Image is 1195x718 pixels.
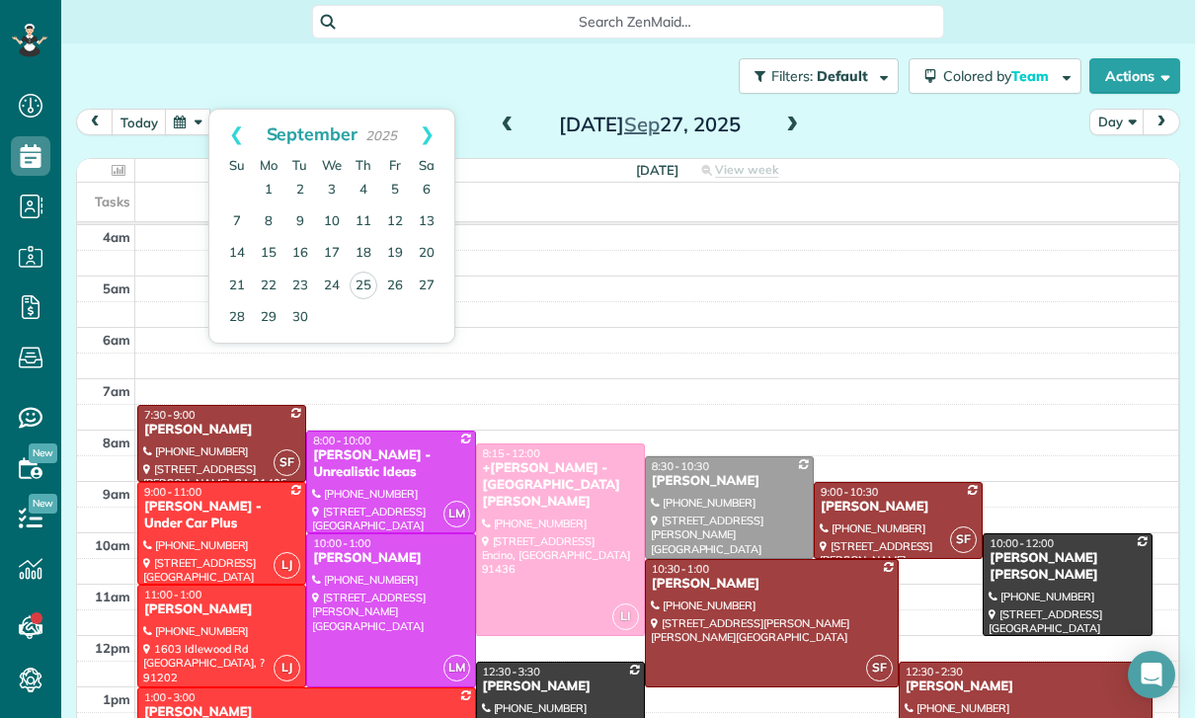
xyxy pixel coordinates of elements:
[348,206,379,238] a: 11
[274,655,300,681] span: LJ
[411,271,442,302] a: 27
[103,383,130,399] span: 7am
[112,109,167,135] button: today
[29,494,57,514] span: New
[624,112,660,136] span: Sep
[906,665,963,678] span: 12:30 - 2:30
[144,588,201,601] span: 11:00 - 1:00
[103,691,130,707] span: 1pm
[1011,67,1052,85] span: Team
[253,238,284,270] a: 15
[612,603,639,630] span: LI
[379,238,411,270] a: 19
[144,408,196,422] span: 7:30 - 9:00
[651,473,808,490] div: [PERSON_NAME]
[229,157,245,173] span: Sunday
[411,206,442,238] a: 13
[267,122,358,144] span: September
[348,175,379,206] a: 4
[29,443,57,463] span: New
[739,58,899,94] button: Filters: Default
[652,562,709,576] span: 10:30 - 1:00
[443,655,470,681] span: LM
[350,272,377,299] a: 25
[729,58,899,94] a: Filters: Default
[419,157,435,173] span: Saturday
[411,238,442,270] a: 20
[365,127,397,143] span: 2025
[103,332,130,348] span: 6am
[143,499,300,532] div: [PERSON_NAME] - Under Car Plus
[143,601,300,618] div: [PERSON_NAME]
[943,67,1056,85] span: Colored by
[400,110,454,159] a: Next
[348,238,379,270] a: 18
[253,271,284,302] a: 22
[284,302,316,334] a: 30
[1128,651,1175,698] div: Open Intercom Messenger
[526,114,773,135] h2: [DATE] 27, 2025
[221,302,253,334] a: 28
[379,206,411,238] a: 12
[1143,109,1180,135] button: next
[379,271,411,302] a: 26
[483,665,540,678] span: 12:30 - 3:30
[483,446,540,460] span: 8:15 - 12:00
[284,238,316,270] a: 16
[482,460,639,511] div: +[PERSON_NAME] - [GEOGRAPHIC_DATA][PERSON_NAME]
[820,499,977,516] div: [PERSON_NAME]
[253,302,284,334] a: 29
[312,447,469,481] div: [PERSON_NAME] - Unrealistic Ideas
[143,422,300,439] div: [PERSON_NAME]
[651,576,893,593] div: [PERSON_NAME]
[771,67,813,85] span: Filters:
[990,536,1054,550] span: 10:00 - 12:00
[652,459,709,473] span: 8:30 - 10:30
[95,194,130,209] span: Tasks
[209,110,264,159] a: Prev
[866,655,893,681] span: SF
[274,449,300,476] span: SF
[284,206,316,238] a: 9
[253,175,284,206] a: 1
[411,175,442,206] a: 6
[316,175,348,206] a: 3
[482,678,639,695] div: [PERSON_NAME]
[989,550,1146,584] div: [PERSON_NAME] [PERSON_NAME]
[103,486,130,502] span: 9am
[144,690,196,704] span: 1:00 - 3:00
[103,229,130,245] span: 4am
[103,435,130,450] span: 8am
[95,640,130,656] span: 12pm
[316,206,348,238] a: 10
[221,238,253,270] a: 14
[95,589,130,604] span: 11am
[221,271,253,302] a: 21
[76,109,114,135] button: prev
[905,678,1147,695] div: [PERSON_NAME]
[821,485,878,499] span: 9:00 - 10:30
[715,162,778,178] span: View week
[1089,109,1145,135] button: Day
[260,157,278,173] span: Monday
[389,157,401,173] span: Friday
[284,271,316,302] a: 23
[817,67,869,85] span: Default
[313,536,370,550] span: 10:00 - 1:00
[144,485,201,499] span: 9:00 - 11:00
[312,550,469,567] div: [PERSON_NAME]
[221,206,253,238] a: 7
[253,206,284,238] a: 8
[95,537,130,553] span: 10am
[950,526,977,553] span: SF
[636,162,678,178] span: [DATE]
[103,280,130,296] span: 5am
[322,157,342,173] span: Wednesday
[356,157,371,173] span: Thursday
[443,501,470,527] span: LM
[274,552,300,579] span: LJ
[316,271,348,302] a: 24
[909,58,1081,94] button: Colored byTeam
[1089,58,1180,94] button: Actions
[316,238,348,270] a: 17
